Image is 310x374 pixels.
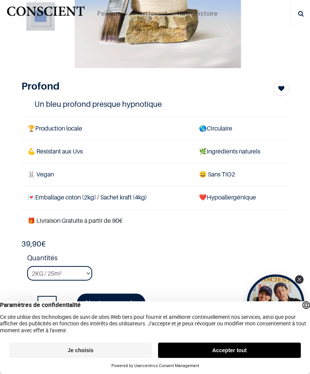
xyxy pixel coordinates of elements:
[28,147,83,155] span: 💪 Résistant aux Uvs
[28,124,35,132] span: 🏆
[21,296,35,310] a: Supprimer
[247,274,304,332] div: Open Tolstoy widget
[193,140,289,163] td: Ingrédients naturels
[28,170,54,178] span: 🐰 Vegan
[6,3,86,24] a: Logo of Conscient
[193,117,289,140] td: Circulaire
[295,275,303,284] div: Close Tolstoy widget
[6,3,86,24] img: Conscient
[21,239,46,248] b: €
[34,98,275,110] h4: Un bleu profond presque hypnotique
[199,124,207,132] span: 🌎
[28,193,35,201] span: 💌
[7,7,29,29] button: Open chat widget
[21,80,249,92] h1: Profond
[199,147,207,155] span: 🌿
[84,299,138,307] font: Ajouter au panier
[21,117,193,140] td: Production locale
[27,253,289,266] strong: Quantités
[199,170,211,178] span: 😄 S
[21,239,41,248] span: 39,90
[97,9,121,18] span: Peinture
[177,9,217,18] span: Notre histoire
[137,9,167,18] span: Nettoyant
[21,186,193,209] td: Emballage coton (2kg) / Sachet kraft (4kg)
[274,80,289,96] button: Add to wishlist
[247,274,304,332] div: Open Tolstoy
[193,163,289,186] td: ans TiO2
[59,296,73,310] a: Ajouter
[278,84,284,93] span: Add to wishlist
[77,294,145,312] a: Ajouter au panier
[247,274,304,332] div: Tolstoy bubble widget
[193,186,289,209] td: ❤️Hypoallergénique
[28,217,122,224] font: 🎁 Livraison Gratuite à partir de 90€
